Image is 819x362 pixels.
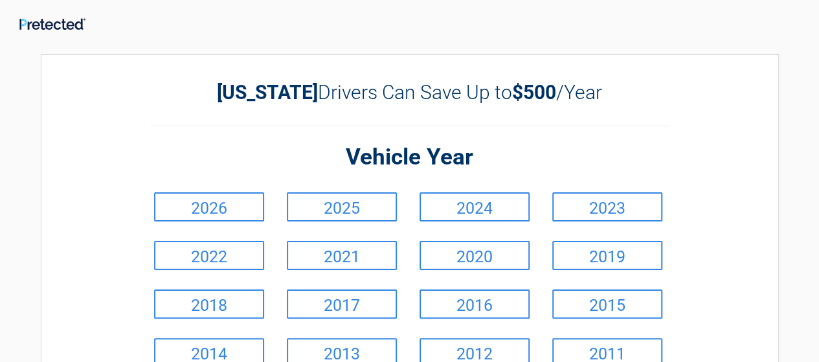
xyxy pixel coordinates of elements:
[154,241,264,270] a: 2022
[552,241,662,270] a: 2019
[287,192,397,221] a: 2025
[287,289,397,319] a: 2017
[512,81,556,104] b: $500
[287,241,397,270] a: 2021
[552,192,662,221] a: 2023
[151,81,669,104] h2: Drivers Can Save Up to /Year
[420,241,530,270] a: 2020
[217,81,318,104] b: [US_STATE]
[552,289,662,319] a: 2015
[154,192,264,221] a: 2026
[151,142,669,173] h2: Vehicle Year
[154,289,264,319] a: 2018
[420,289,530,319] a: 2016
[19,18,85,30] img: Main Logo
[420,192,530,221] a: 2024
